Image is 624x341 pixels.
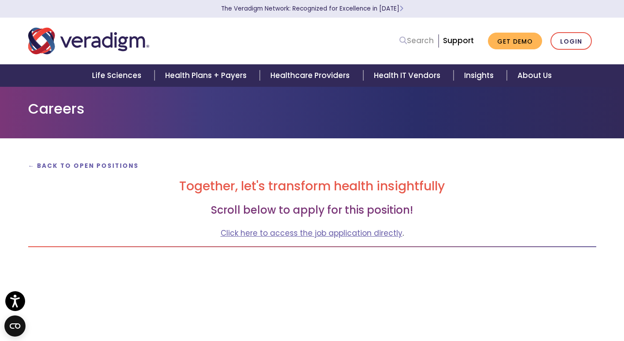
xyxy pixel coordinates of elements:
a: Get Demo [488,33,542,50]
a: Health IT Vendors [363,64,454,87]
a: Life Sciences [81,64,155,87]
span: Learn More [399,4,403,13]
button: Open CMP widget [4,315,26,337]
h1: Careers [28,100,596,117]
a: The Veradigm Network: Recognized for Excellence in [DATE]Learn More [221,4,403,13]
a: Search [399,35,434,47]
h3: Scroll below to apply for this position! [28,204,596,217]
a: Login [550,32,592,50]
a: About Us [507,64,562,87]
h2: Together, let's transform health insightfully [28,179,596,194]
a: Insights [454,64,507,87]
a: Click here to access the job application directly [221,228,402,238]
a: Health Plans + Payers [155,64,260,87]
p: . [28,227,596,239]
a: ← Back to Open Positions [28,162,139,170]
img: Veradigm logo [28,26,149,56]
a: Healthcare Providers [260,64,363,87]
a: Support [443,35,474,46]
